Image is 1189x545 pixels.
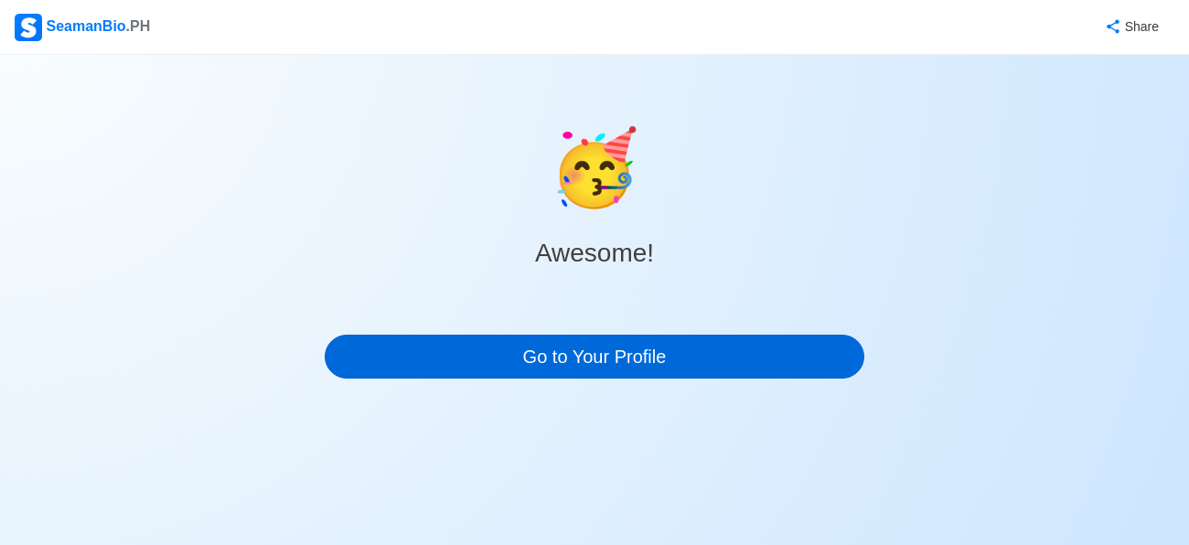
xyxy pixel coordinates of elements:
[535,238,654,269] h3: Awesome!
[126,18,151,34] span: .PH
[549,113,640,223] span: celebrate
[15,14,150,41] div: SeamanBio
[325,335,864,379] a: Go to Your Profile
[1087,9,1174,45] button: Share
[15,14,42,41] img: Logo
